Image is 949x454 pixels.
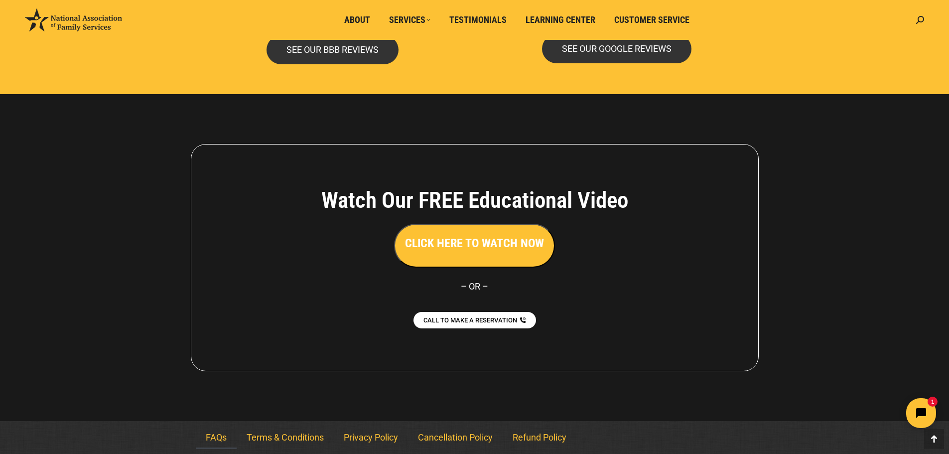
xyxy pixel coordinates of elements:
a: About [337,10,377,29]
span: SEE OUR GOOGLE REVIEWS [562,44,672,53]
iframe: Tidio Chat [773,390,945,437]
span: About [344,14,370,25]
a: Learning Center [519,10,602,29]
a: SEE OUR BBB REVIEWS [267,35,399,64]
span: Services [389,14,430,25]
a: CALL TO MAKE A RESERVATION [413,312,536,328]
span: Customer Service [614,14,689,25]
a: Refund Policy [503,426,576,449]
img: National Association of Family Services [25,8,122,31]
button: CLICK HERE TO WATCH NOW [394,224,555,268]
span: – OR – [461,281,488,292]
span: CALL TO MAKE A RESERVATION [423,317,517,323]
a: CLICK HERE TO WATCH NOW [394,239,555,249]
a: SEE OUR GOOGLE REVIEWS [542,34,691,63]
h4: Watch Our FREE Educational Video [266,187,683,214]
a: Terms & Conditions [237,426,334,449]
nav: Menu [196,426,754,449]
span: Testimonials [449,14,507,25]
a: FAQs [196,426,237,449]
span: Learning Center [526,14,595,25]
a: Cancellation Policy [408,426,503,449]
h3: CLICK HERE TO WATCH NOW [405,235,544,252]
a: Privacy Policy [334,426,408,449]
a: Customer Service [607,10,696,29]
a: Testimonials [442,10,514,29]
span: SEE OUR BBB REVIEWS [286,45,379,54]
